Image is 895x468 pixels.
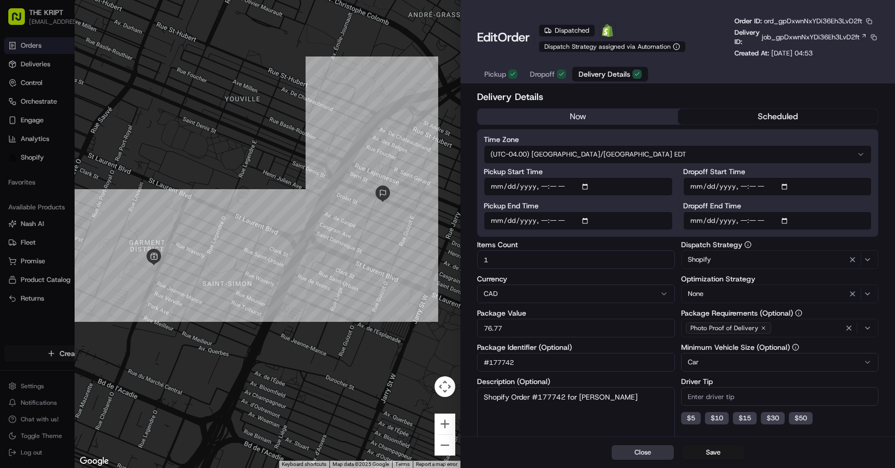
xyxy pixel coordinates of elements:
[678,109,878,124] button: scheduled
[771,49,813,58] span: [DATE] 04:53
[21,232,79,242] span: Knowledge Base
[530,69,555,79] span: Dropoff
[22,99,40,118] img: 9188753566659_6852d8bf1fb38e338040_72.png
[579,69,630,79] span: Delivery Details
[544,42,671,51] span: Dispatch Strategy assigned via Automation
[27,67,186,78] input: Got a question? Start typing here...
[498,29,530,46] span: Order
[681,344,878,351] label: Minimum Vehicle Size (Optional)
[599,22,616,39] a: Shopify
[477,250,674,269] input: Enter items count
[477,29,530,46] h1: Edit
[161,133,189,145] button: See all
[734,49,813,58] p: Created At:
[744,241,752,248] button: Dispatch Strategy
[682,445,744,460] button: Save
[395,461,410,467] a: Terms (opens in new tab)
[539,24,595,37] div: Dispatched
[10,10,31,31] img: Nash
[477,378,674,385] label: Description (Optional)
[435,376,455,397] button: Map camera controls
[734,17,862,26] p: Order ID:
[681,275,878,282] label: Optimization Strategy
[484,202,672,209] label: Pickup End Time
[47,109,142,118] div: We're available if you need us!
[762,33,867,42] a: job_gpDxwnNxYDi36Eh3LvD2ft
[477,241,674,248] label: Items Count
[477,275,674,282] label: Currency
[789,412,813,424] button: $50
[477,387,674,462] textarea: Shopify Order #177742 for [PERSON_NAME]
[681,250,878,269] button: Shopify
[92,161,113,169] span: [DATE]
[477,90,878,104] h2: Delivery Details
[477,319,674,337] input: Enter package value
[681,309,878,317] label: Package Requirements (Optional)
[690,324,758,332] span: Photo Proof of Delivery
[10,99,29,118] img: 1736555255976-a54dd68f-1ca7-489b-9aae-adbdc363a1c4
[416,461,457,467] a: Report a map error
[47,99,170,109] div: Start new chat
[92,189,113,197] span: [DATE]
[477,353,674,372] input: Enter package identifier
[10,233,19,241] div: 📗
[86,189,90,197] span: •
[734,28,878,47] div: Delivery ID:
[484,168,672,175] label: Pickup Start Time
[681,412,701,424] button: $5
[103,257,125,265] span: Pylon
[83,228,170,246] a: 💻API Documentation
[484,136,872,143] label: Time Zone
[762,33,860,42] span: job_gpDxwnNxYDi36Eh3LvD2ft
[792,344,799,351] button: Minimum Vehicle Size (Optional)
[10,135,69,143] div: Past conversations
[681,285,878,303] button: None
[333,461,389,467] span: Map data ©2025 Google
[77,455,111,468] img: Google
[6,228,83,246] a: 📗Knowledge Base
[688,289,703,299] span: None
[795,309,802,317] button: Package Requirements (Optional)
[539,41,686,52] button: Dispatch Strategy assigned via Automation
[681,378,878,385] label: Driver Tip
[764,17,862,25] span: ord_gpDxwnNxYDi36Eh3LvD2ft
[88,233,96,241] div: 💻
[478,109,677,124] button: now
[435,435,455,456] button: Zoom out
[10,151,27,167] img: Ibrahim Hatoum
[683,202,872,209] label: Dropoff End Time
[77,455,111,468] a: Open this area in Google Maps (opens a new window)
[10,41,189,58] p: Welcome 👋
[477,344,674,351] label: Package Identifier (Optional)
[601,24,614,37] img: Shopify
[688,255,711,264] span: Shopify
[73,257,125,265] a: Powered byPylon
[98,232,166,242] span: API Documentation
[681,241,878,248] label: Dispatch Strategy
[761,412,785,424] button: $30
[477,309,674,317] label: Package Value
[612,445,674,460] button: Close
[435,414,455,434] button: Zoom in
[282,461,326,468] button: Keyboard shortcuts
[32,189,84,197] span: [PERSON_NAME]
[681,319,878,337] button: Photo Proof of Delivery
[10,179,27,195] img: Ibrahim Hatoum
[683,168,872,175] label: Dropoff Start Time
[176,102,189,115] button: Start new chat
[32,161,84,169] span: [PERSON_NAME]
[86,161,90,169] span: •
[705,412,729,424] button: $10
[681,387,878,406] input: Enter driver tip
[484,69,506,79] span: Pickup
[733,412,757,424] button: $15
